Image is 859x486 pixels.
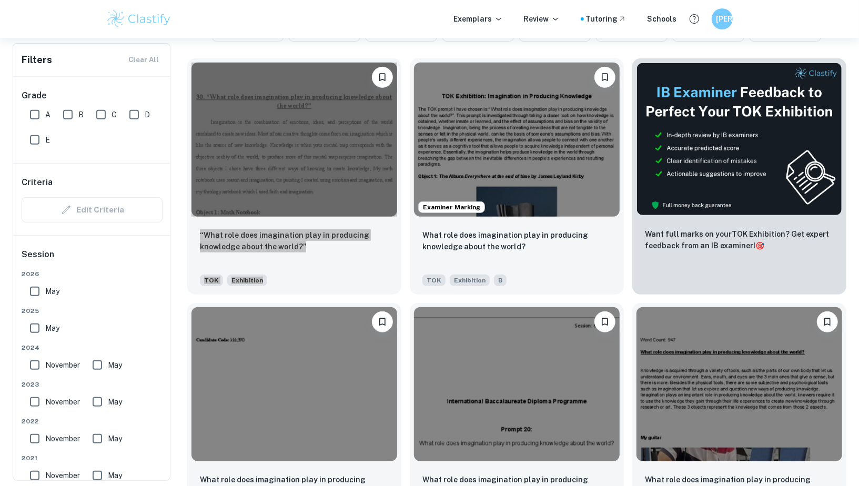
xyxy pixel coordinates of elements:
[524,13,560,25] p: Review
[22,269,163,279] span: 2026
[200,229,389,252] p: “What role does imagination play in producing knowledge about the world?”
[22,89,163,102] h6: Grade
[108,470,122,481] span: May
[645,228,834,251] p: Want full marks on your TOK Exhibition ? Get expert feedback from an IB examiner!
[191,63,397,217] img: TOK Exhibition example thumbnail: “What role does imagination play in prod
[106,8,173,29] img: Clastify logo
[187,58,401,295] a: Bookmark“What role does imagination play in producing knowledge about the world?”TOKExhibition
[454,13,503,25] p: Exemplars
[636,307,842,461] img: TOK Exhibition example thumbnail: What role does imagination play in produ
[45,109,50,120] span: A
[45,134,50,146] span: E
[45,322,59,334] span: May
[200,275,223,286] span: TOK
[372,67,393,88] button: Bookmark
[45,286,59,297] span: May
[594,67,615,88] button: Bookmark
[108,433,122,444] span: May
[112,109,117,120] span: C
[414,63,620,217] img: TOK Exhibition example thumbnail: What role does imagination play in produ
[419,202,484,212] span: Examiner Marking
[685,10,703,28] button: Help and Feedback
[22,248,163,269] h6: Session
[45,359,80,371] span: November
[817,311,838,332] button: Bookmark
[450,275,490,286] span: Exhibition
[716,13,728,25] h6: [PERSON_NAME]
[45,396,80,408] span: November
[410,58,624,295] a: Examiner MarkingBookmarkWhat role does imagination play in producing knowledge about the world?TO...
[22,306,163,316] span: 2025
[108,359,122,371] span: May
[422,275,446,286] span: TOK
[586,13,626,25] a: Tutoring
[712,8,733,29] button: [PERSON_NAME]
[422,229,611,252] p: What role does imagination play in producing knowledge about the world?
[22,197,163,222] div: Criteria filters are unavailable when searching by topic
[632,58,846,295] a: ThumbnailWant full marks on yourTOK Exhibition? Get expert feedback from an IB examiner!
[636,63,842,216] img: Thumbnail
[648,13,677,25] a: Schools
[494,275,507,286] span: B
[45,470,80,481] span: November
[22,453,163,463] span: 2021
[22,380,163,389] span: 2023
[108,396,122,408] span: May
[145,109,150,120] span: D
[22,417,163,426] span: 2022
[372,311,393,332] button: Bookmark
[414,307,620,461] img: TOK Exhibition example thumbnail: What role does imagination play in produ
[191,307,397,461] img: TOK Exhibition example thumbnail: What role does imagination play in produ
[22,343,163,352] span: 2024
[227,275,267,286] span: Exhibition
[22,53,52,67] h6: Filters
[45,433,80,444] span: November
[78,109,84,120] span: B
[594,311,615,332] button: Bookmark
[22,176,53,189] h6: Criteria
[755,241,764,250] span: 🎯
